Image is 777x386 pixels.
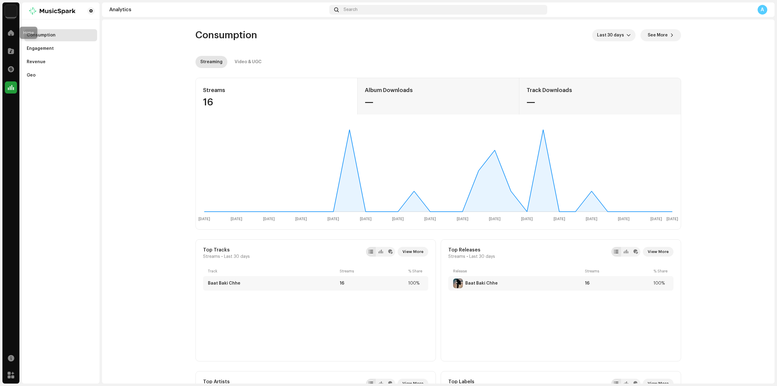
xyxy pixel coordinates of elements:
[235,56,262,68] div: Video & UGC
[340,269,406,274] div: Streams
[203,379,250,385] div: Top Artists
[402,246,423,258] span: View More
[527,85,674,95] div: Track Downloads
[27,33,56,38] div: Consumption
[24,56,97,68] re-m-nav-item: Revenue
[408,281,423,286] div: 100%
[667,217,678,221] text: [DATE]
[618,217,629,221] text: [DATE]
[489,217,500,221] text: [DATE]
[208,281,240,286] div: Baat Baki Chhe
[648,246,669,258] span: View More
[203,97,350,107] div: 16
[453,269,582,274] div: Release
[640,29,681,41] button: See More
[27,7,78,15] img: 3e6ea8a8-b650-47c7-be58-ccad3f80e92a
[224,254,250,259] span: Last 30 days
[448,254,465,259] span: Streams
[448,247,495,253] div: Top Releases
[469,254,495,259] span: Last 30 days
[198,217,210,221] text: [DATE]
[448,379,495,385] div: Top Labels
[643,247,674,257] button: View More
[360,217,372,221] text: [DATE]
[653,269,669,274] div: % Share
[27,60,46,64] div: Revenue
[27,46,54,51] div: Engagement
[24,29,97,41] re-m-nav-item: Consumption
[424,217,436,221] text: [DATE]
[365,85,512,95] div: Album Downloads
[200,56,222,68] div: Streaming
[653,281,669,286] div: 100%
[527,97,674,107] div: —
[758,5,767,15] div: A
[195,29,257,41] span: Consumption
[398,247,428,257] button: View More
[626,29,631,41] div: dropdown trigger
[648,29,668,41] span: See More
[24,69,97,81] re-m-nav-item: Geo
[344,7,358,12] span: Search
[365,97,512,107] div: —
[554,217,565,221] text: [DATE]
[109,7,327,12] div: Analytics
[650,217,662,221] text: [DATE]
[457,217,468,221] text: [DATE]
[203,254,220,259] span: Streams
[203,247,250,253] div: Top Tracks
[231,217,242,221] text: [DATE]
[208,269,337,274] div: Track
[24,43,97,55] re-m-nav-item: Engagement
[585,281,651,286] div: 16
[295,217,307,221] text: [DATE]
[465,281,498,286] div: Baat Baki Chhe
[340,281,406,286] div: 16
[408,269,423,274] div: % Share
[597,29,626,41] span: Last 30 days
[392,217,404,221] text: [DATE]
[327,217,339,221] text: [DATE]
[221,254,223,259] span: •
[203,85,350,95] div: Streams
[5,5,17,17] img: bc4c4277-71b2-49c5-abdf-ca4e9d31f9c1
[27,73,36,78] div: Geo
[263,217,275,221] text: [DATE]
[521,217,533,221] text: [DATE]
[453,278,463,288] img: 3696B4FD-77C3-49E9-8959-4CA231F987D9
[585,269,651,274] div: Streams
[586,217,597,221] text: [DATE]
[467,254,468,259] span: •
